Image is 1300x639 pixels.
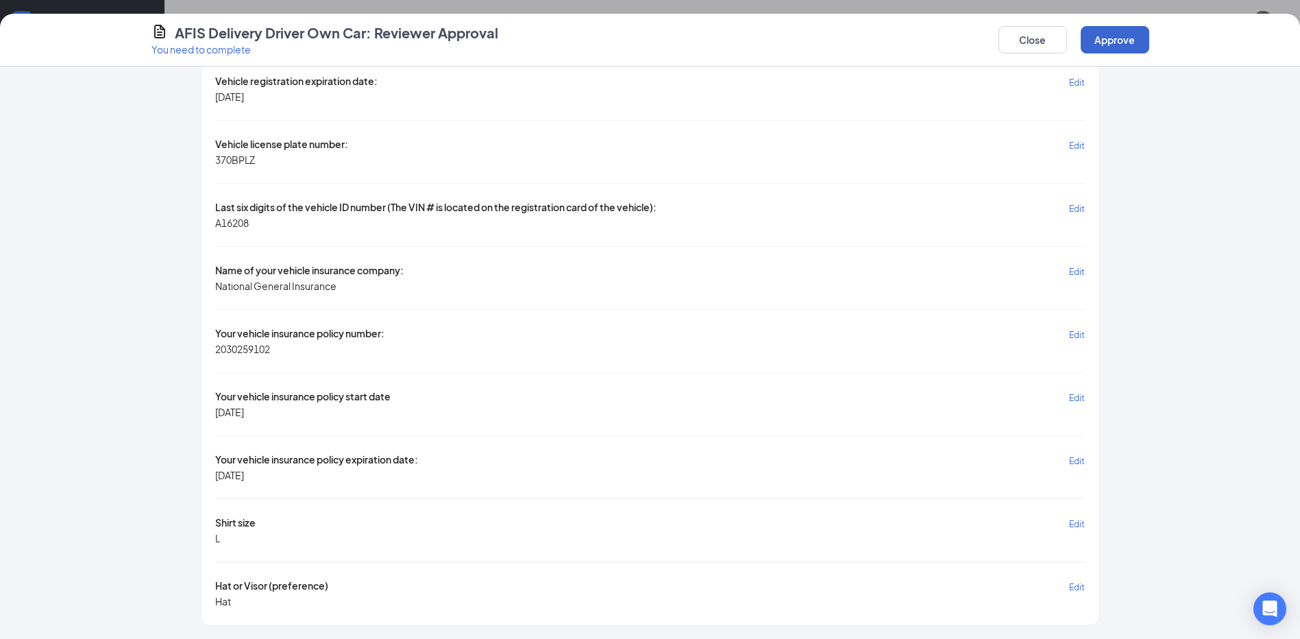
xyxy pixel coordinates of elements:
span: Edit [1069,77,1085,88]
span: Edit [1069,141,1085,151]
span: Edit [1069,330,1085,340]
button: Edit [1069,453,1085,468]
span: Vehicle license plate number: [215,137,348,153]
span: Your vehicle insurance policy start date [215,389,391,405]
span: L [215,531,220,545]
button: Edit [1069,389,1085,405]
span: Edit [1069,393,1085,403]
span: [DATE] [215,405,244,419]
span: Hat [215,594,231,608]
button: Edit [1069,137,1085,153]
span: 370BPLZ [215,153,255,167]
span: Edit [1069,519,1085,529]
button: Approve [1081,26,1149,53]
span: Edit [1069,582,1085,592]
span: National General Insurance [215,279,336,293]
button: Close [998,26,1067,53]
span: 2030259102 [215,342,270,356]
div: Open Intercom Messenger [1253,592,1286,625]
span: Edit [1069,267,1085,277]
button: Edit [1069,74,1085,90]
span: Hat or Visor (preference) [215,579,328,594]
span: Last six digits of the vehicle ID number (The VIN # is located on the registration card of the ve... [215,200,657,216]
p: You need to complete [151,43,498,56]
span: Your vehicle insurance policy expiration date: [215,453,418,468]
button: Edit [1069,326,1085,342]
span: Shirt size [215,516,256,531]
svg: CustomFormIcon [151,23,168,40]
span: [DATE] [215,468,244,482]
span: [DATE] [215,90,244,104]
span: Name of your vehicle insurance company: [215,263,404,279]
button: Edit [1069,579,1085,594]
button: Edit [1069,516,1085,531]
span: Edit [1069,204,1085,214]
span: A16208 [215,216,249,230]
button: Edit [1069,263,1085,279]
button: Edit [1069,200,1085,216]
span: Vehicle registration expiration date: [215,74,378,90]
span: Your vehicle insurance policy number: [215,326,384,342]
h4: AFIS Delivery Driver Own Car: Reviewer Approval [175,23,498,43]
span: Edit [1069,456,1085,466]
